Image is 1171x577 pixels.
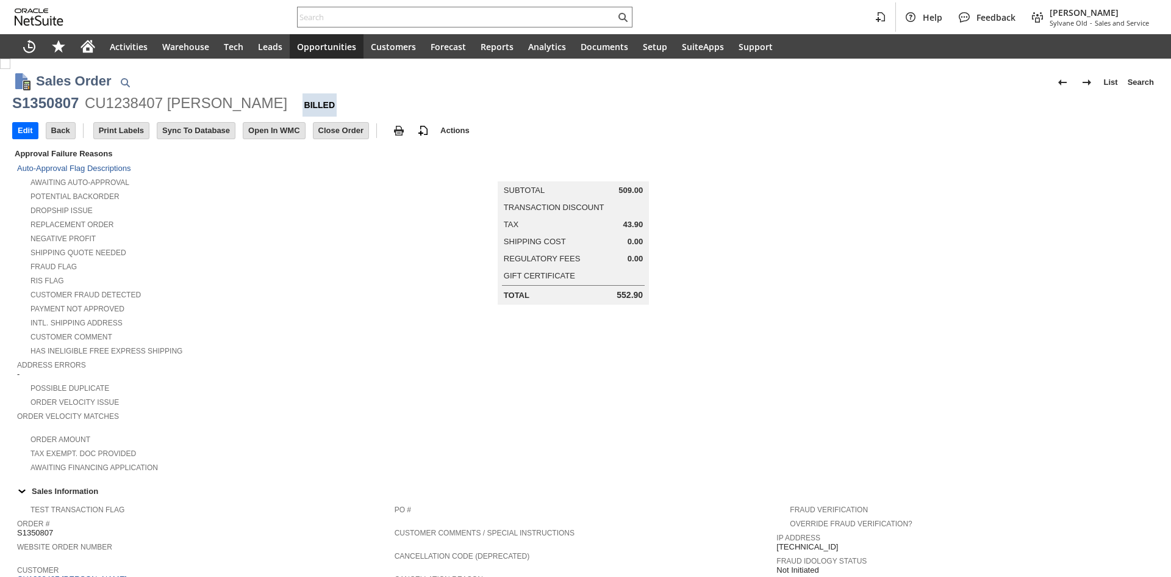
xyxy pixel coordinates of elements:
[363,34,423,59] a: Customers
[30,333,112,341] a: Customer Comment
[12,483,1159,499] td: Sales Information
[30,192,120,201] a: Potential Backorder
[12,147,390,161] div: Approval Failure Reasons
[618,186,643,195] span: 509.00
[392,123,406,138] img: print.svg
[1050,18,1087,27] span: Sylvane Old
[258,41,282,53] span: Leads
[1123,73,1159,92] a: Search
[73,34,102,59] a: Home
[118,75,132,90] img: Quick Find
[504,271,575,280] a: Gift Certificate
[30,291,141,299] a: Customer Fraud Detected
[923,12,942,23] span: Help
[297,41,356,53] span: Opportunities
[504,237,566,246] a: Shipping Cost
[776,565,818,575] span: Not Initiated
[110,41,148,53] span: Activities
[976,12,1015,23] span: Feedback
[682,41,724,53] span: SuiteApps
[13,123,38,139] input: Edit
[157,123,235,139] input: Sync To Database
[17,543,112,551] a: Website Order Number
[643,41,667,53] span: Setup
[628,254,643,264] span: 0.00
[504,291,529,300] a: Total
[1050,7,1149,18] span: [PERSON_NAME]
[636,34,675,59] a: Setup
[790,506,868,514] a: Fraud Verification
[504,203,604,212] a: Transaction Discount
[94,123,149,139] input: Print Labels
[17,369,20,379] span: -
[224,41,243,53] span: Tech
[395,529,575,537] a: Customer Comments / Special Instructions
[155,34,217,59] a: Warehouse
[617,290,643,300] span: 552.90
[790,520,912,528] a: Override Fraud Verification?
[739,41,773,53] span: Support
[504,220,518,229] a: Tax
[30,249,126,257] a: Shipping Quote Needed
[504,254,580,263] a: Regulatory Fees
[30,277,64,285] a: RIS flag
[30,347,182,355] a: Has Ineligible Free Express Shipping
[615,10,630,24] svg: Search
[1099,73,1123,92] a: List
[217,34,251,59] a: Tech
[628,237,643,247] span: 0.00
[776,542,838,552] span: [TECHNICAL_ID]
[313,123,368,139] input: Close Order
[15,34,44,59] a: Recent Records
[30,506,124,514] a: Test Transaction Flag
[36,71,112,91] h1: Sales Order
[416,123,431,138] img: add-record.svg
[395,552,530,561] a: Cancellation Code (deprecated)
[431,41,466,53] span: Forecast
[30,398,119,407] a: Order Velocity Issue
[81,39,95,54] svg: Home
[12,93,79,113] div: S1350807
[303,93,337,117] div: Billed
[12,483,1154,499] div: Sales Information
[498,162,649,181] caption: Summary
[290,34,363,59] a: Opportunities
[30,220,113,229] a: Replacement Order
[46,123,75,139] input: Back
[298,10,615,24] input: Search
[251,34,290,59] a: Leads
[581,41,628,53] span: Documents
[395,506,411,514] a: PO #
[573,34,636,59] a: Documents
[30,435,90,444] a: Order Amount
[30,178,129,187] a: Awaiting Auto-Approval
[17,566,59,575] a: Customer
[15,9,63,26] svg: logo
[675,34,731,59] a: SuiteApps
[17,520,49,528] a: Order #
[22,39,37,54] svg: Recent Records
[30,463,158,472] a: Awaiting Financing Application
[162,41,209,53] span: Warehouse
[435,126,474,135] a: Actions
[776,557,867,565] a: Fraud Idology Status
[371,41,416,53] span: Customers
[30,384,109,393] a: Possible Duplicate
[504,186,545,195] a: Subtotal
[423,34,473,59] a: Forecast
[1095,18,1149,27] span: Sales and Service
[17,528,53,538] span: S1350807
[51,39,66,54] svg: Shortcuts
[473,34,521,59] a: Reports
[1090,18,1092,27] span: -
[30,319,123,327] a: Intl. Shipping Address
[776,534,820,542] a: IP Address
[102,34,155,59] a: Activities
[17,164,131,173] a: Auto-Approval Flag Descriptions
[30,206,93,215] a: Dropship Issue
[17,361,86,369] a: Address Errors
[243,123,305,139] input: Open In WMC
[1080,75,1094,90] img: Next
[1055,75,1070,90] img: Previous
[528,41,566,53] span: Analytics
